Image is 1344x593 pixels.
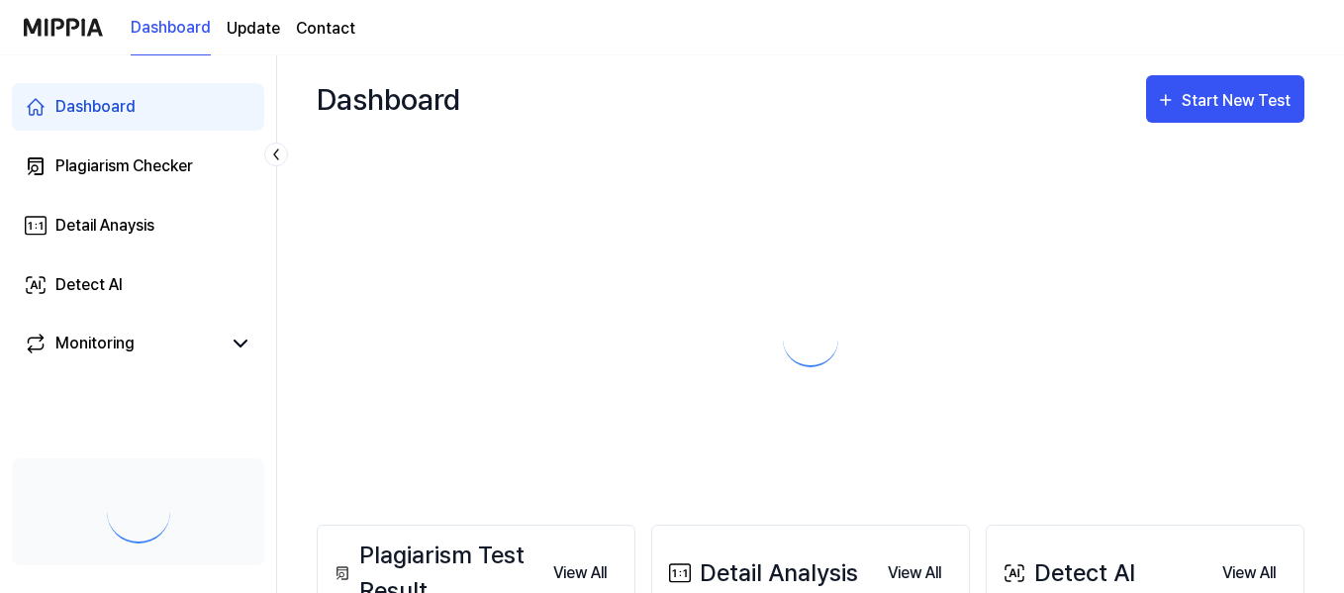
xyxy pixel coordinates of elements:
[227,17,280,41] a: Update
[12,143,264,190] a: Plagiarism Checker
[872,553,957,593] button: View All
[12,83,264,131] a: Dashboard
[131,1,211,55] a: Dashboard
[55,214,154,238] div: Detail Anaysis
[537,553,623,593] button: View All
[55,273,123,297] div: Detect AI
[664,555,858,591] div: Detail Analysis
[12,261,264,309] a: Detect AI
[55,95,136,119] div: Dashboard
[55,332,135,355] div: Monitoring
[1206,553,1292,593] button: View All
[872,552,957,593] a: View All
[55,154,193,178] div: Plagiarism Checker
[537,552,623,593] a: View All
[296,17,355,41] a: Contact
[317,75,460,123] div: Dashboard
[1182,88,1295,114] div: Start New Test
[1146,75,1304,123] button: Start New Test
[12,202,264,249] a: Detail Anaysis
[999,555,1135,591] div: Detect AI
[24,332,221,355] a: Monitoring
[1206,552,1292,593] a: View All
